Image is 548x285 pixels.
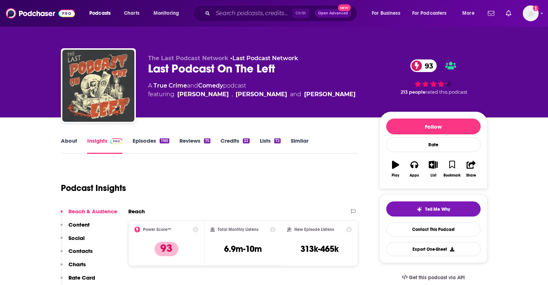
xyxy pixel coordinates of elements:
div: 72 [274,138,281,143]
p: Social [68,235,85,241]
div: A podcast [148,81,356,99]
span: Podcasts [89,8,111,18]
span: Tell Me Why [425,206,450,212]
span: Charts [124,8,139,18]
a: InsightsPodchaser Pro [87,137,123,154]
button: tell me why sparkleTell Me Why [386,201,481,217]
img: User Profile [523,5,539,21]
button: Export One-Sheet [386,242,481,256]
button: Share [462,156,480,182]
span: Get this podcast via API [409,275,465,281]
a: Similar [291,137,308,154]
span: For Podcasters [412,8,447,18]
button: Follow [386,119,481,134]
h2: Total Monthly Listens [218,227,258,232]
a: Lists72 [260,137,281,154]
span: 213 people [401,89,426,95]
p: Contacts [68,248,93,254]
a: Comedy [198,82,223,89]
div: Share [466,173,476,178]
span: and [187,82,198,89]
button: Open AdvancedNew [315,9,351,18]
p: 93 [155,242,178,256]
button: Bookmark [443,156,462,182]
button: Content [61,221,90,235]
a: Henry Zebrowski [236,90,287,99]
span: More [462,8,475,18]
div: Play [392,173,399,178]
span: New [338,4,351,11]
div: Bookmark [444,173,460,178]
a: About [61,137,77,154]
div: 1165 [160,138,169,143]
span: rated this podcast [426,89,467,95]
button: Apps [405,156,424,182]
a: Charts [119,8,144,19]
img: Last Podcast On The Left [62,50,134,122]
span: • [230,55,298,62]
a: Credits32 [220,137,249,154]
span: Open Advanced [318,12,348,15]
a: Contact This Podcast [386,222,481,236]
button: open menu [457,8,484,19]
button: open menu [148,8,188,19]
div: Search podcasts, credits, & more... [200,5,364,22]
h2: Reach [128,208,145,215]
span: Monitoring [153,8,179,18]
button: Play [386,156,405,182]
span: , [232,90,233,99]
button: Show profile menu [523,5,539,21]
div: 93 213 peoplerated this podcast [379,55,487,99]
div: Rate [386,137,481,152]
a: Show notifications dropdown [503,7,514,19]
span: For Business [372,8,400,18]
a: True Crime [153,82,187,89]
span: and [290,90,301,99]
h3: 313k-465k [300,244,339,254]
a: Marcus Parks [177,90,229,99]
a: Episodes1165 [133,137,169,154]
button: open menu [407,8,457,19]
img: Podchaser Pro [110,138,123,144]
svg: Add a profile image [533,5,539,11]
p: Rate Card [68,274,95,281]
span: Ctrl K [292,9,309,18]
span: 93 [418,59,437,72]
p: Content [68,221,90,228]
button: open menu [367,8,409,19]
p: Reach & Audience [68,208,117,215]
p: Charts [68,261,86,268]
span: featuring [148,90,356,99]
h2: Power Score™ [143,227,171,232]
a: 93 [410,59,437,72]
button: Reach & Audience [61,208,117,221]
button: List [424,156,442,182]
button: open menu [84,8,120,19]
a: Show notifications dropdown [485,7,497,19]
a: Ed Larson [304,90,356,99]
h1: Podcast Insights [61,183,126,193]
div: List [431,173,436,178]
div: Apps [410,173,419,178]
div: 32 [243,138,249,143]
img: Podchaser - Follow, Share and Rate Podcasts [6,6,75,20]
span: Logged in as MackenzieCollier [523,5,539,21]
input: Search podcasts, credits, & more... [213,8,292,19]
button: Charts [61,261,86,274]
button: Contacts [61,248,93,261]
div: 75 [204,138,210,143]
h2: New Episode Listens [294,227,334,232]
span: The Last Podcast Network [148,55,228,62]
img: tell me why sparkle [416,206,422,212]
a: Reviews75 [179,137,210,154]
button: Social [61,235,85,248]
h3: 6.9m-10m [224,244,262,254]
a: Last Podcast Network [232,55,298,62]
